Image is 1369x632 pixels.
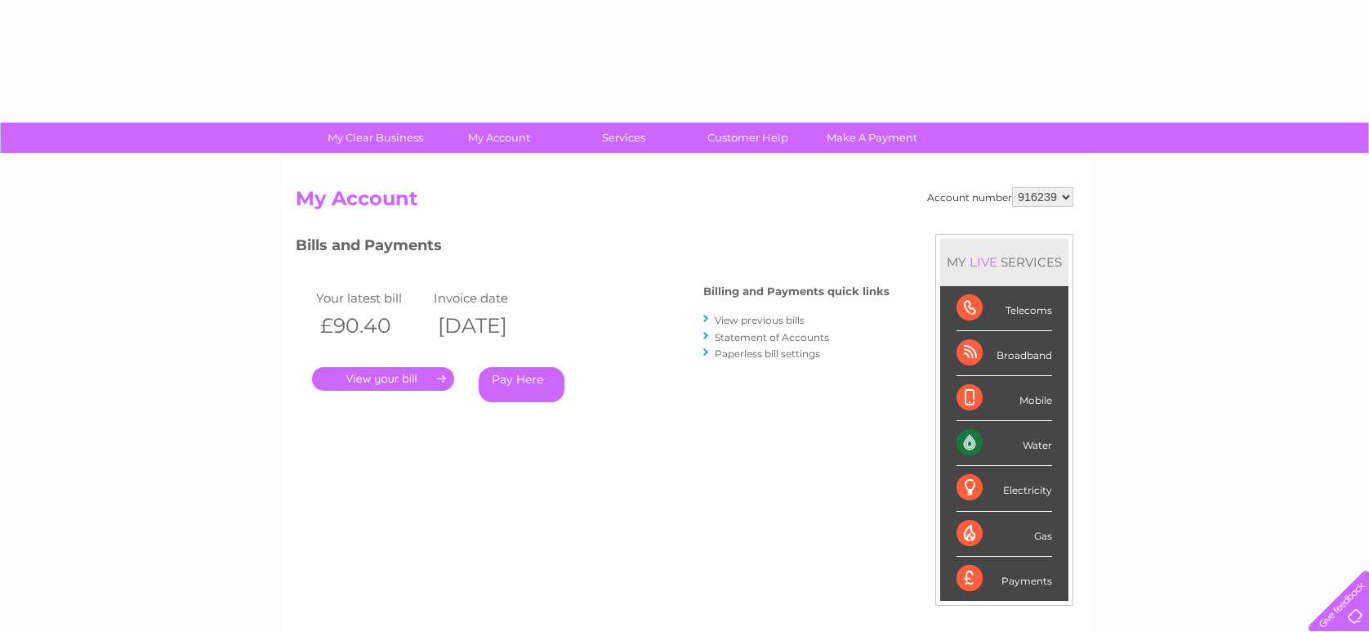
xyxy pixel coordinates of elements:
div: Account number [927,187,1073,207]
a: Pay Here [479,367,564,402]
div: Broadband [957,331,1052,376]
a: View previous bills [715,314,805,326]
div: LIVE [966,254,1001,270]
a: Services [556,123,691,153]
div: Payments [957,557,1052,601]
th: [DATE] [430,309,547,343]
h3: Bills and Payments [296,234,890,262]
a: . [312,367,454,391]
a: My Clear Business [308,123,443,153]
td: Invoice date [430,287,547,309]
div: Telecoms [957,286,1052,331]
div: Water [957,421,1052,466]
div: Electricity [957,466,1052,511]
div: Mobile [957,376,1052,421]
div: MY SERVICES [940,239,1068,285]
th: £90.40 [312,309,430,343]
td: Your latest bill [312,287,430,309]
a: Customer Help [680,123,815,153]
a: Statement of Accounts [715,331,829,343]
a: Paperless bill settings [715,347,820,360]
a: Make A Payment [805,123,939,153]
div: Gas [957,512,1052,557]
a: My Account [432,123,567,153]
h4: Billing and Payments quick links [703,285,890,298]
h2: My Account [296,187,1073,218]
